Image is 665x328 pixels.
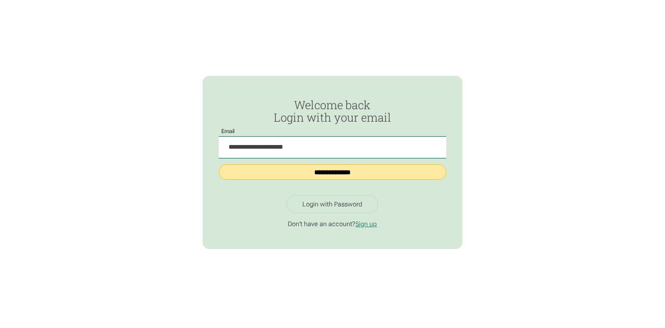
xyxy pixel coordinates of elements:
p: Don't have an account? [219,220,446,228]
form: Passwordless Login [219,99,446,188]
label: Email [219,128,237,135]
h2: Welcome back Login with your email [219,99,446,124]
div: Login with Password [302,200,362,208]
a: Sign up [355,220,377,228]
